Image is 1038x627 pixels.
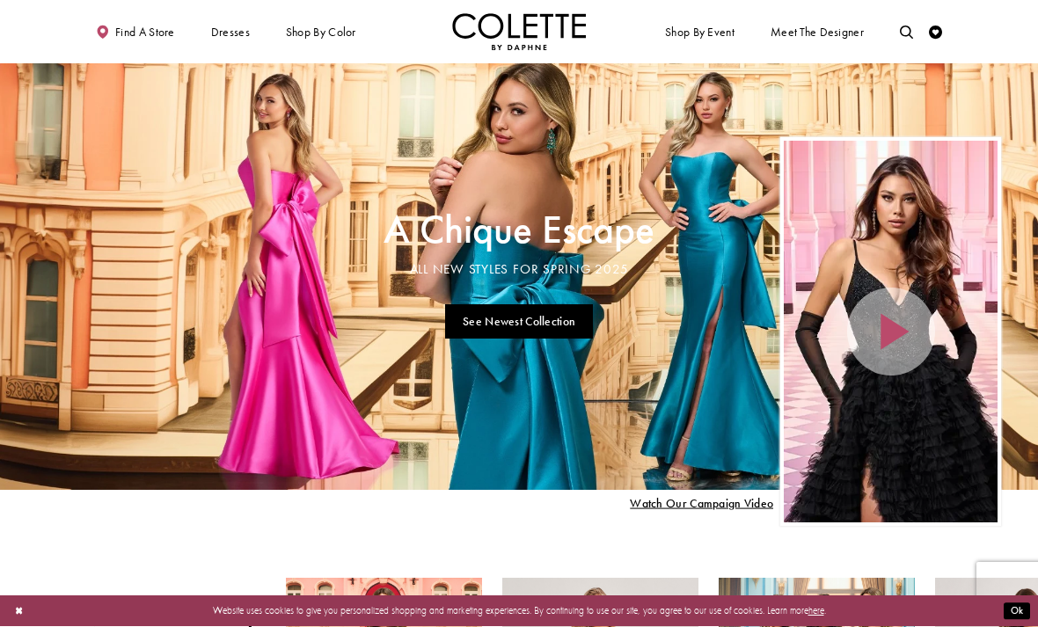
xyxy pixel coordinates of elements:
[452,13,586,50] a: Visit Home Page
[925,13,946,50] a: Check Wishlist
[282,13,359,50] span: Shop by color
[211,26,250,39] span: Dresses
[379,298,658,344] ul: Slider Links
[896,13,917,50] a: Toggle search
[8,600,30,623] button: Close Dialog
[630,496,773,509] span: Play Slide #15 Video
[767,13,867,50] a: Meet the designer
[208,13,253,50] span: Dresses
[808,605,824,617] a: here
[1004,603,1030,620] button: Submit Dialog
[662,13,737,50] span: Shop By Event
[92,13,178,50] a: Find a store
[96,602,942,620] p: Website uses cookies to give you personalized shopping and marketing experiences. By continuing t...
[115,26,175,39] span: Find a store
[784,141,998,523] div: Video Player
[452,13,586,50] img: Colette by Daphne
[771,26,864,39] span: Meet the designer
[665,26,735,39] span: Shop By Event
[445,304,594,339] a: See Newest Collection A Chique Escape All New Styles For Spring 2025
[286,26,356,39] span: Shop by color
